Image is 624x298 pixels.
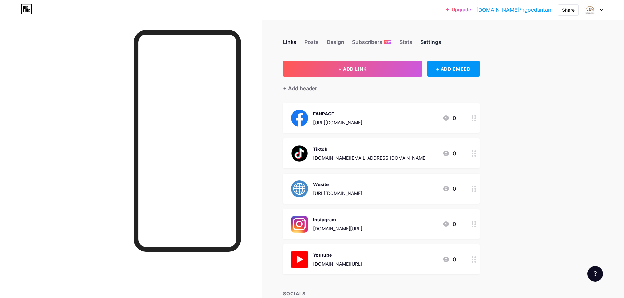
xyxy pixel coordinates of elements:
div: Posts [304,38,319,50]
span: + ADD LINK [338,66,367,72]
div: Instagram [313,216,362,223]
img: Youtube [291,251,308,268]
div: 0 [442,255,456,263]
a: [DOMAIN_NAME]/ngocdantam [476,6,553,14]
div: Links [283,38,296,50]
div: Share [562,7,575,13]
img: Instagram [291,216,308,233]
div: 0 [442,149,456,157]
div: [DOMAIN_NAME][URL] [313,225,362,232]
div: Youtube [313,252,362,258]
div: Subscribers [352,38,391,50]
div: 0 [442,185,456,193]
img: FANPAGE [291,110,308,127]
a: Upgrade [446,7,471,12]
div: 0 [442,114,456,122]
div: Stats [399,38,412,50]
div: Tiktok [313,146,427,152]
div: Design [327,38,344,50]
button: + ADD LINK [283,61,422,77]
div: + Add header [283,84,317,92]
img: ngocdantam [584,4,596,16]
div: FANPAGE [313,110,362,117]
div: + ADD EMBED [427,61,480,77]
div: [DOMAIN_NAME][EMAIL_ADDRESS][DOMAIN_NAME] [313,154,427,161]
span: NEW [385,40,391,44]
div: Wesite [313,181,362,188]
img: Tiktok [291,145,308,162]
img: Wesite [291,180,308,197]
div: SOCIALS [283,290,480,297]
div: [URL][DOMAIN_NAME] [313,190,362,197]
div: Settings [420,38,441,50]
div: 0 [442,220,456,228]
div: [URL][DOMAIN_NAME] [313,119,362,126]
div: [DOMAIN_NAME][URL] [313,260,362,267]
